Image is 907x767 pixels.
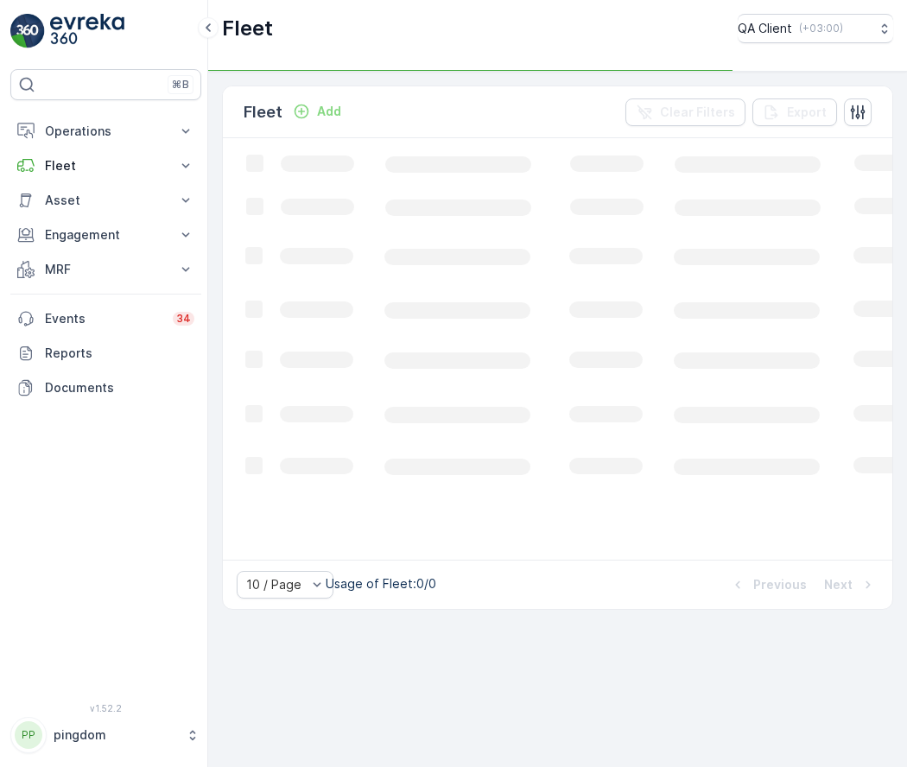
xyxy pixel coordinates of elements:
[286,101,348,122] button: Add
[45,226,167,244] p: Engagement
[738,20,792,37] p: QA Client
[326,575,436,593] p: Usage of Fleet : 0/0
[10,252,201,287] button: MRF
[10,336,201,371] a: Reports
[222,15,273,42] p: Fleet
[45,345,194,362] p: Reports
[172,78,189,92] p: ⌘B
[45,261,167,278] p: MRF
[50,14,124,48] img: logo_light-DOdMpM7g.png
[10,114,201,149] button: Operations
[10,301,201,336] a: Events34
[738,14,893,43] button: QA Client(+03:00)
[45,123,167,140] p: Operations
[799,22,843,35] p: ( +03:00 )
[10,149,201,183] button: Fleet
[10,183,201,218] button: Asset
[10,14,45,48] img: logo
[660,104,735,121] p: Clear Filters
[176,312,191,326] p: 34
[752,98,837,126] button: Export
[625,98,745,126] button: Clear Filters
[10,703,201,713] span: v 1.52.2
[753,576,807,593] p: Previous
[10,717,201,753] button: PPpingdom
[45,379,194,396] p: Documents
[45,310,162,327] p: Events
[54,726,177,744] p: pingdom
[15,721,42,749] div: PP
[10,371,201,405] a: Documents
[317,103,341,120] p: Add
[244,100,282,124] p: Fleet
[824,576,853,593] p: Next
[787,104,827,121] p: Export
[45,192,167,209] p: Asset
[10,218,201,252] button: Engagement
[45,157,167,174] p: Fleet
[822,574,878,595] button: Next
[727,574,809,595] button: Previous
